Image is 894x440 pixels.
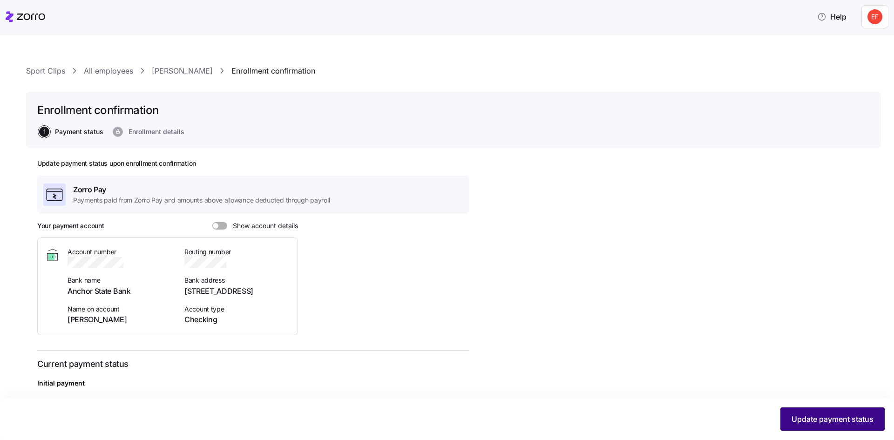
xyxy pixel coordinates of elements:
span: Payments paid from Zorro Pay and amounts above allowance deducted through payroll [73,196,330,205]
h3: Your payment account [37,221,104,230]
span: Checking [184,314,290,325]
span: Tasks [153,314,173,320]
h2: Update payment status upon enrollment confirmation [37,159,469,168]
span: Account type [184,305,290,314]
div: Verify your agencies contact information [13,69,173,81]
div: 1Select "Agency setup" [17,127,169,142]
span: Home [14,314,33,320]
a: [PERSON_NAME] [152,65,213,77]
span: Enrollment details [129,129,184,135]
div: Close [163,4,180,20]
a: Enrollment confirmation [231,65,315,77]
h3: Current payment status [37,358,469,370]
p: About 3 minutes [123,91,177,101]
img: b1fdba9072a1ccf32cfe294fbc063f4f [867,9,882,24]
button: Enrollment details [113,127,184,137]
span: Bank name [68,276,173,285]
button: 1Payment status [39,127,103,137]
a: All employees [84,65,133,77]
span: Bank address [184,276,290,285]
div: 2Verify fields [17,217,169,231]
span: Anchor State Bank [68,285,173,297]
h1: Tasks [79,4,109,20]
a: Sport Clips [26,65,65,77]
div: Click your profile in the top right corner and select "Agency setup" [36,146,162,165]
button: Mark as completed [36,184,108,194]
span: Routing number [184,247,290,257]
span: Account number [68,247,173,257]
p: 3 steps [9,91,33,101]
span: Payment status [55,129,103,135]
div: Select "Agency setup" [36,130,158,140]
a: 1Payment status [37,127,103,137]
span: Show account details [227,222,298,230]
button: Messages [47,291,93,328]
div: Verify fields [36,220,158,229]
span: Who handles the payment? [37,398,117,407]
div: Initial payment [37,378,85,396]
button: Help [93,291,140,328]
span: Update payment status [792,413,874,425]
button: Update payment status [780,407,885,431]
div: Save information [36,255,158,264]
span: [STREET_ADDRESS] [184,285,290,297]
span: Name on account [68,305,173,314]
div: 3Save information [17,252,169,267]
div: Verify Contact Information [13,36,173,69]
span: Help [817,11,847,22]
button: Tasks [140,291,186,328]
span: Zorro Pay [73,184,330,196]
h1: Enrollment confirmation [37,103,159,117]
span: Help [109,314,124,320]
span: [PERSON_NAME] [68,314,173,325]
button: Help [810,7,854,26]
span: 1 [39,127,49,137]
span: Messages [54,314,86,320]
